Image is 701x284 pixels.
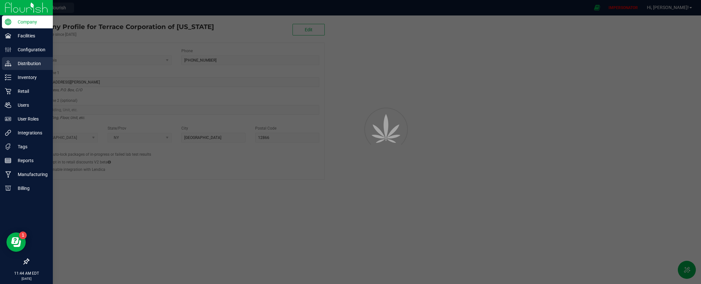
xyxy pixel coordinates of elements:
[3,276,50,281] p: [DATE]
[5,74,11,81] inline-svg: Inventory
[11,184,50,192] p: Billing
[5,185,11,191] inline-svg: Billing
[5,143,11,150] inline-svg: Tags
[11,115,50,123] p: User Roles
[5,157,11,164] inline-svg: Reports
[11,32,50,40] p: Facilities
[11,87,50,95] p: Retail
[5,102,11,108] inline-svg: Users
[6,232,26,252] iframe: Resource center
[5,130,11,136] inline-svg: Integrations
[5,88,11,94] inline-svg: Retail
[5,171,11,178] inline-svg: Manufacturing
[19,231,27,239] iframe: Resource center unread badge
[11,129,50,137] p: Integrations
[11,101,50,109] p: Users
[5,19,11,25] inline-svg: Company
[11,73,50,81] p: Inventory
[11,46,50,54] p: Configuration
[11,143,50,151] p: Tags
[11,171,50,178] p: Manufacturing
[5,60,11,67] inline-svg: Distribution
[11,157,50,164] p: Reports
[5,33,11,39] inline-svg: Facilities
[5,116,11,122] inline-svg: User Roles
[5,46,11,53] inline-svg: Configuration
[11,60,50,67] p: Distribution
[11,18,50,26] p: Company
[3,270,50,276] p: 11:44 AM EDT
